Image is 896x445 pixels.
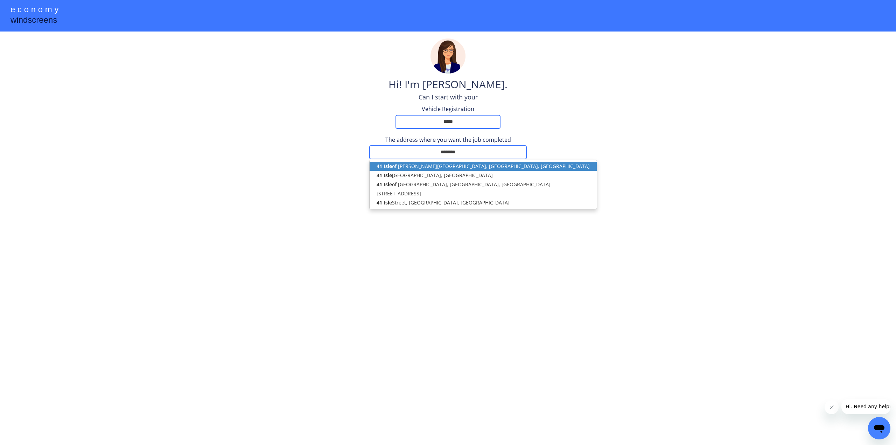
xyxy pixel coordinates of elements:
[10,14,57,28] div: windscreens
[825,400,839,414] iframe: Close message
[841,399,890,414] iframe: Message from company
[4,5,50,11] span: Hi. Need any help?
[377,181,392,188] strong: 41 Isle
[377,172,392,179] strong: 41 Isle
[370,162,597,171] p: of [PERSON_NAME][GEOGRAPHIC_DATA], [GEOGRAPHIC_DATA], [GEOGRAPHIC_DATA]
[370,189,597,198] p: [STREET_ADDRESS]
[388,77,507,93] div: Hi! I'm [PERSON_NAME].
[369,136,527,144] div: The address where you want the job completed
[370,180,597,189] p: of [GEOGRAPHIC_DATA], [GEOGRAPHIC_DATA], [GEOGRAPHIC_DATA]
[370,198,597,207] p: Street, [GEOGRAPHIC_DATA], [GEOGRAPHIC_DATA]
[377,163,392,169] strong: 41 Isle
[419,93,478,102] div: Can I start with your
[868,417,890,439] iframe: Button to launch messaging window
[377,199,392,206] strong: 41 Isle
[10,4,58,17] div: e c o n o m y
[370,171,597,180] p: [GEOGRAPHIC_DATA], [GEOGRAPHIC_DATA]
[430,39,465,74] img: madeline.png
[413,105,483,113] div: Vehicle Registration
